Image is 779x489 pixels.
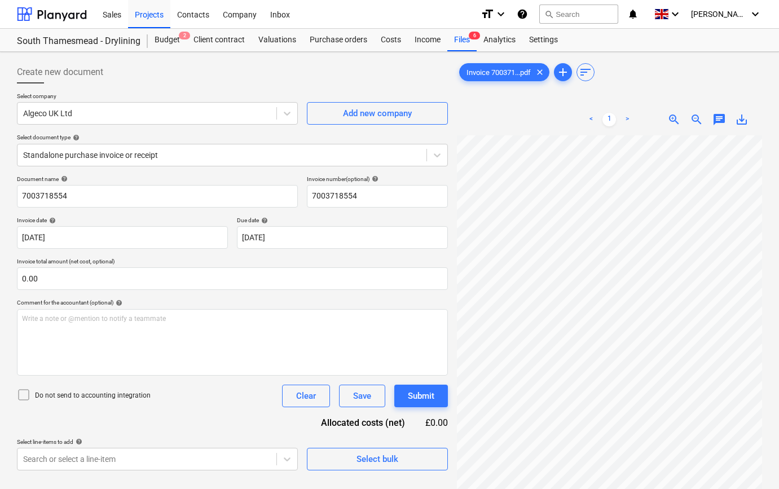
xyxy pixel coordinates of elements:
span: clear [533,65,547,79]
button: Add new company [307,102,448,125]
div: Select line-items to add [17,438,298,446]
a: Previous page [584,113,598,126]
a: Client contract [187,29,252,51]
span: 6 [469,32,480,39]
span: help [71,134,80,141]
span: [PERSON_NAME] [691,10,747,19]
div: Invoice number (optional) [307,175,448,183]
span: help [73,438,82,445]
span: zoom_in [667,113,681,126]
a: Files6 [447,29,477,51]
button: Save [339,385,385,407]
div: Select document type [17,134,448,141]
span: Create new document [17,65,103,79]
span: chat [712,113,726,126]
div: Select bulk [357,452,398,466]
p: Do not send to accounting integration [35,391,151,400]
div: Files [447,29,477,51]
div: Document name [17,175,298,183]
button: Submit [394,385,448,407]
span: Invoice 700371...pdf [460,68,538,77]
div: £0.00 [423,416,448,429]
span: save_alt [735,113,749,126]
button: Search [539,5,618,24]
input: Due date not specified [237,226,448,249]
span: 2 [179,32,190,39]
input: Invoice number [307,185,448,208]
input: Document name [17,185,298,208]
i: keyboard_arrow_down [668,7,682,21]
span: help [369,175,379,182]
span: help [113,299,122,306]
div: Due date [237,217,448,224]
i: Knowledge base [517,7,528,21]
a: Purchase orders [303,29,374,51]
i: format_size [481,7,494,21]
input: Invoice total amount (net cost, optional) [17,267,448,290]
span: search [544,10,553,19]
p: Select company [17,92,298,102]
div: Invoice 700371...pdf [459,63,549,81]
i: notifications [627,7,639,21]
div: Save [353,389,371,403]
div: Comment for the accountant (optional) [17,299,448,306]
input: Invoice date not specified [17,226,228,249]
button: Select bulk [307,448,448,470]
span: help [59,175,68,182]
span: sort [579,65,592,79]
iframe: Chat Widget [723,435,779,489]
a: Budget2 [148,29,187,51]
i: keyboard_arrow_down [494,7,508,21]
a: Valuations [252,29,303,51]
a: Next page [620,113,634,126]
a: Costs [374,29,408,51]
div: Add new company [343,106,412,121]
div: Clear [296,389,316,403]
a: Page 1 is your current page [602,113,616,126]
div: Submit [408,389,434,403]
span: add [556,65,570,79]
i: keyboard_arrow_down [749,7,762,21]
a: Analytics [477,29,522,51]
div: Allocated costs (net) [301,416,423,429]
div: South Thamesmead - Drylining [17,36,134,47]
div: Budget [148,29,187,51]
span: help [47,217,56,224]
span: zoom_out [690,113,703,126]
a: Settings [522,29,565,51]
span: help [259,217,268,224]
p: Invoice total amount (net cost, optional) [17,258,448,267]
a: Income [408,29,447,51]
div: Invoice date [17,217,228,224]
button: Clear [282,385,330,407]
